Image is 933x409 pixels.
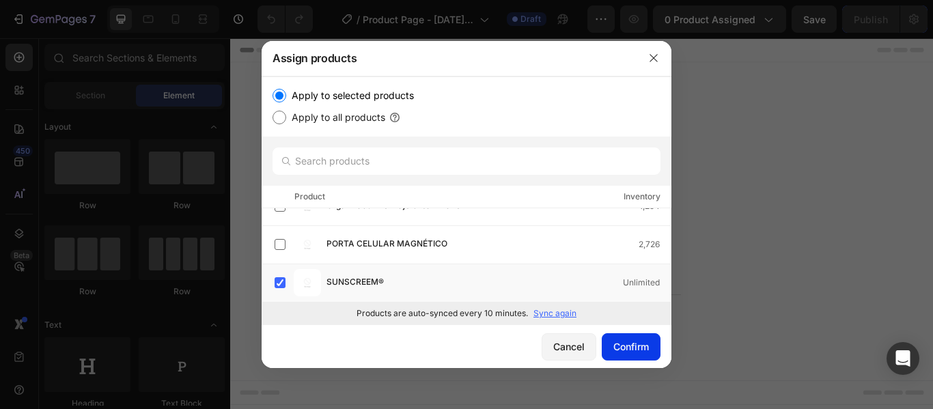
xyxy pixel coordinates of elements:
div: Inventory [624,190,660,203]
img: product-img [294,269,321,296]
label: Apply to all products [286,109,385,126]
button: Confirm [602,333,660,361]
p: Products are auto-synced every 10 minutes. [357,307,528,320]
img: product-img [294,231,321,258]
div: Unlimited [623,276,671,290]
div: Start with Sections from sidebar [327,220,492,236]
div: Product [294,190,325,203]
button: Add sections [311,247,404,274]
div: Open Intercom Messenger [887,342,919,375]
div: Confirm [613,339,649,354]
div: Start with Generating from URL or image [318,324,502,335]
div: 2,726 [639,238,671,251]
div: /> [262,76,671,324]
p: Sync again [533,307,576,320]
span: SUNSCREEM® [326,275,384,290]
button: Cancel [542,333,596,361]
button: Add elements [413,247,509,274]
label: Apply to selected products [286,87,414,104]
span: PORTA CELULAR MAGNÉTICO [326,237,447,252]
div: Assign products [262,40,636,76]
div: Cancel [553,339,585,354]
input: Search products [273,147,660,175]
